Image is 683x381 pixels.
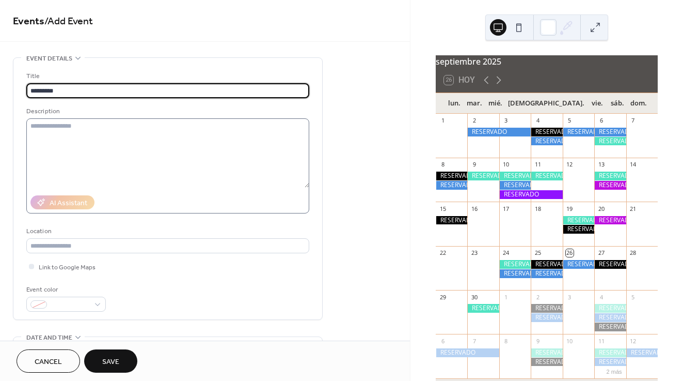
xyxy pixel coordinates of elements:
[597,161,605,169] div: 13
[566,117,574,125] div: 5
[563,128,594,136] div: RESERVADO
[502,249,510,257] div: 24
[84,349,137,373] button: Save
[594,348,626,357] div: RESERVADO
[597,337,605,345] div: 11
[594,181,626,190] div: RESERVADO
[594,216,626,225] div: RESERVADO
[594,358,626,367] div: RESERVADO
[39,262,96,273] span: Link to Google Maps
[629,161,637,169] div: 14
[531,137,562,146] div: RESERVADO
[26,53,72,64] span: Event details
[594,172,626,180] div: RESERVADO
[629,205,637,212] div: 21
[439,337,447,345] div: 6
[26,284,104,295] div: Event color
[607,93,628,114] div: sáb.
[35,357,62,368] span: Cancel
[499,172,531,180] div: RESERVADO
[436,348,499,357] div: RESERVADO
[594,313,626,322] div: RESERVADO
[597,117,605,125] div: 6
[470,161,478,169] div: 9
[439,293,447,301] div: 29
[13,11,44,32] a: Events
[499,190,563,199] div: RESERVADO
[534,249,542,257] div: 25
[587,93,608,114] div: vie.
[534,337,542,345] div: 9
[594,323,626,331] div: RESERVADO
[470,205,478,212] div: 16
[531,313,562,322] div: RESERVADO
[467,172,499,180] div: RESERVADO
[467,128,531,136] div: RESERVADO
[531,172,562,180] div: RESERVADO
[534,117,542,125] div: 4
[531,358,562,367] div: RESERVADO
[566,249,574,257] div: 26
[464,93,485,114] div: mar.
[17,349,80,373] button: Cancel
[628,93,649,114] div: dom.
[602,367,626,375] button: 2 más
[26,71,307,82] div: Title
[629,117,637,125] div: 7
[505,93,587,114] div: [DEMOGRAPHIC_DATA].
[531,260,562,269] div: RESERVADO
[502,293,510,301] div: 1
[499,181,531,190] div: RESERVADO
[534,293,542,301] div: 2
[470,293,478,301] div: 30
[502,205,510,212] div: 17
[436,181,467,190] div: RESERVADO
[594,128,626,136] div: RESERVADO
[566,161,574,169] div: 12
[566,337,574,345] div: 10
[436,172,467,180] div: RESERVADO
[534,161,542,169] div: 11
[594,137,626,146] div: RESERVADO
[502,161,510,169] div: 10
[499,260,531,269] div: RESERVADO
[629,337,637,345] div: 12
[470,337,478,345] div: 7
[470,117,478,125] div: 2
[439,249,447,257] div: 22
[44,11,93,32] span: / Add Event
[597,249,605,257] div: 27
[629,293,637,301] div: 5
[102,357,119,368] span: Save
[502,337,510,345] div: 8
[436,216,467,225] div: RESERVADO
[531,128,562,136] div: RESERVADO
[594,260,626,269] div: RESERVADO
[531,348,562,357] div: RESERVADO
[436,55,658,68] div: septiembre 2025
[597,293,605,301] div: 4
[563,216,594,225] div: RESERVADO
[531,269,562,278] div: RESERVADO
[470,249,478,257] div: 23
[566,293,574,301] div: 3
[26,226,307,237] div: Location
[26,106,307,117] div: Description
[467,304,499,313] div: RESERVADO
[563,225,594,234] div: RESERVADO
[534,205,542,212] div: 18
[563,260,594,269] div: RESERVADO
[531,304,562,313] div: RESERVADO
[626,348,658,357] div: RESERVADO
[597,205,605,212] div: 20
[439,205,447,212] div: 15
[629,249,637,257] div: 28
[26,332,72,343] span: Date and time
[502,117,510,125] div: 3
[594,304,626,313] div: RESERVADO
[439,117,447,125] div: 1
[566,205,574,212] div: 19
[499,269,531,278] div: RESERVADO
[485,93,505,114] div: mié.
